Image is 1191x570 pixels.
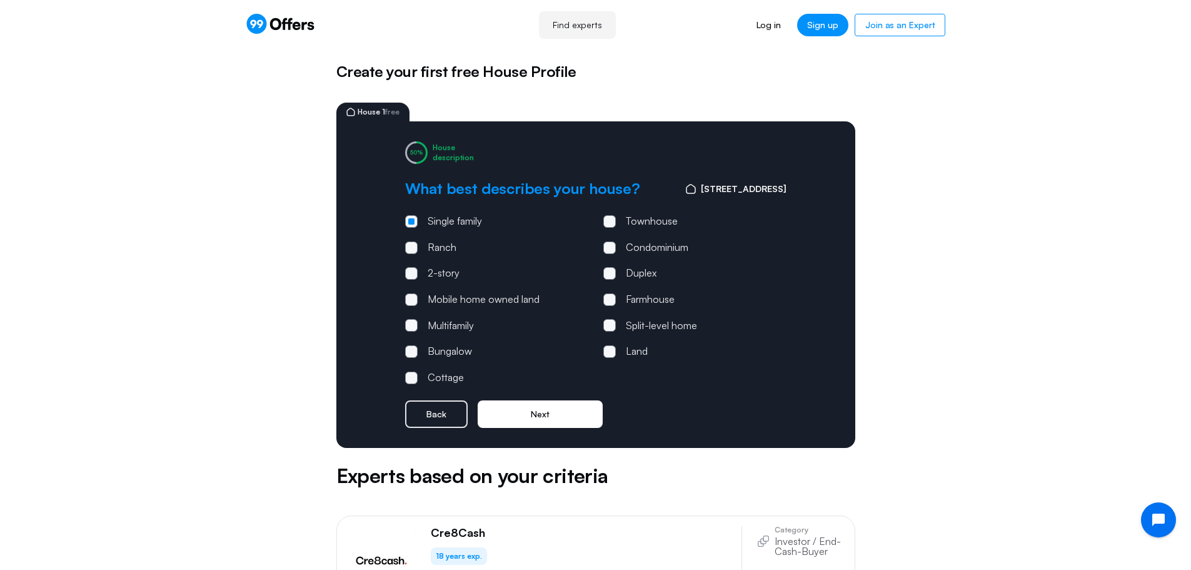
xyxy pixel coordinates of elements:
p: Investor / End-Cash-Buyer [775,536,845,556]
button: Next [478,400,603,428]
div: Bungalow [428,344,472,360]
span: House 1 [358,108,400,116]
div: Condominium [626,240,688,256]
a: Find experts [539,11,616,39]
div: Duplex [626,265,656,282]
div: Multifamily [428,318,474,334]
div: Split-level home [626,318,697,334]
div: Ranch [428,240,456,256]
div: House description [433,143,474,162]
a: Sign up [797,14,848,36]
div: Farmhouse [626,292,675,308]
span: [STREET_ADDRESS] [701,182,786,196]
div: Mobile home owned land [428,292,540,308]
div: Single family [428,213,482,230]
div: 2-story [428,265,460,282]
h5: Experts based on your criteria [336,461,855,491]
div: Land [626,344,648,360]
div: Cottage [428,370,464,386]
p: Cre8Cash [431,526,485,540]
span: free [385,107,400,116]
a: Log in [746,14,791,36]
div: 18 years exp. [431,547,487,565]
h2: What best describes your house? [405,179,640,198]
p: Category [775,526,845,534]
button: Back [405,400,468,428]
h5: Create your first free House Profile [336,60,855,83]
div: Townhouse [626,213,678,230]
a: Join as an Expert [855,14,945,36]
